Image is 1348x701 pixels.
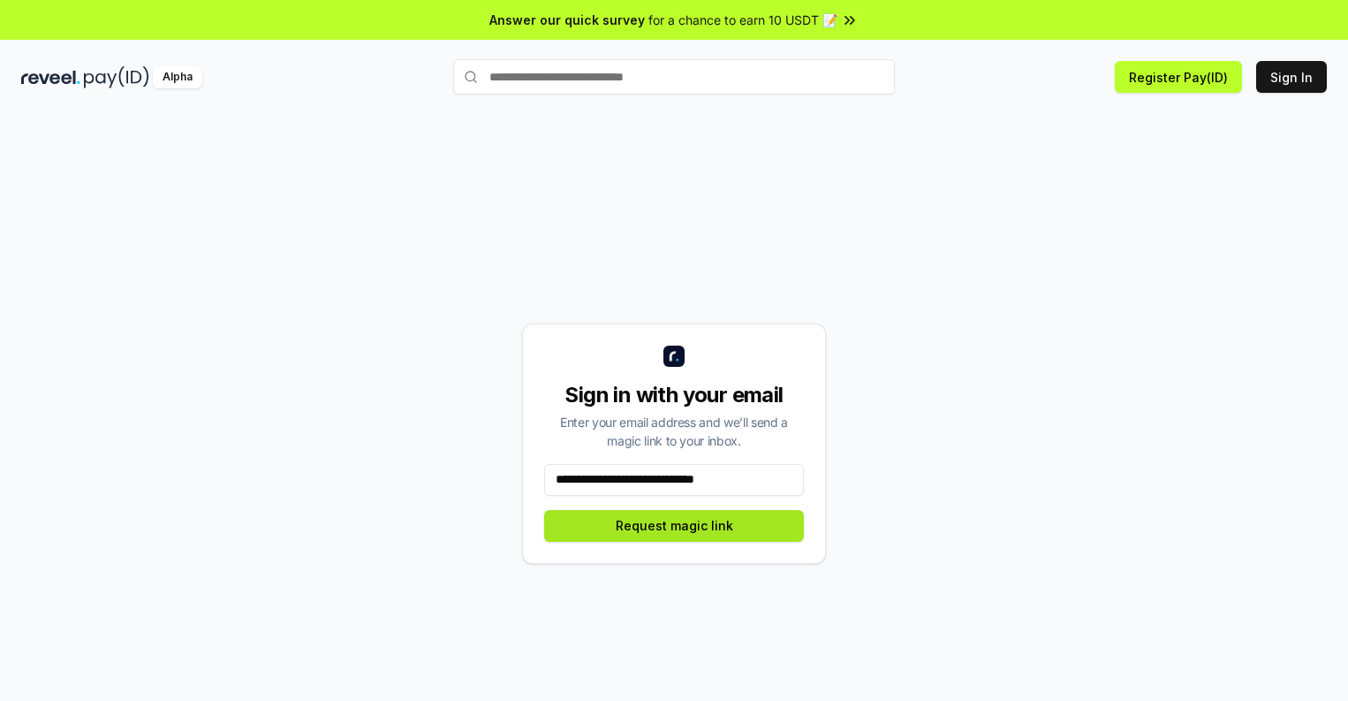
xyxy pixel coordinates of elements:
button: Request magic link [544,510,804,542]
img: logo_small [663,346,685,367]
button: Register Pay(ID) [1115,61,1242,93]
div: Alpha [153,66,202,88]
img: pay_id [84,66,149,88]
span: for a chance to earn 10 USDT 📝 [648,11,837,29]
span: Answer our quick survey [489,11,645,29]
img: reveel_dark [21,66,80,88]
button: Sign In [1256,61,1327,93]
div: Enter your email address and we’ll send a magic link to your inbox. [544,413,804,450]
div: Sign in with your email [544,381,804,409]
